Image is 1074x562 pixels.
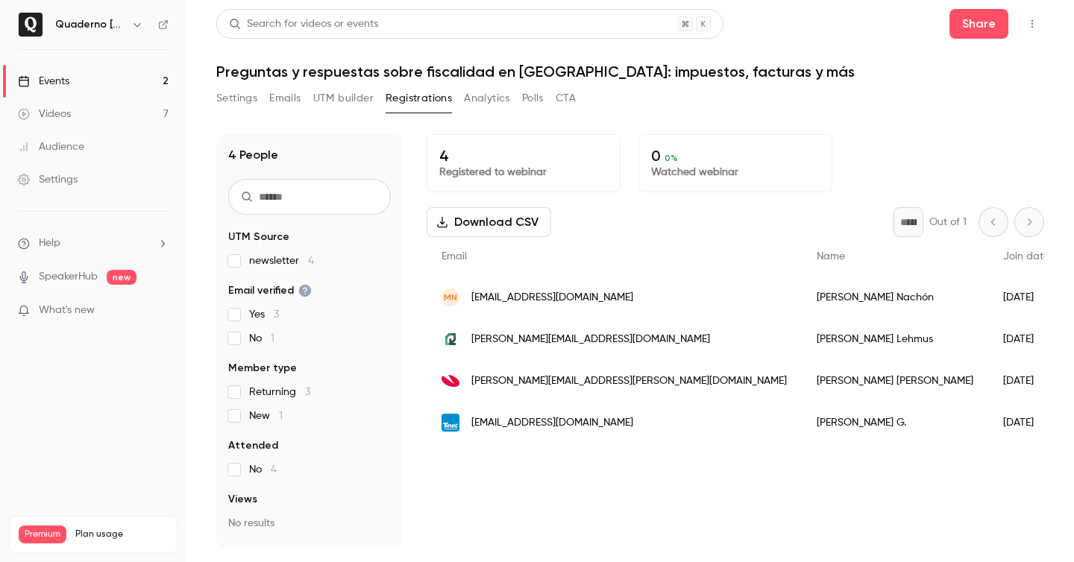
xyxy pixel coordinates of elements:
[802,318,988,360] div: [PERSON_NAME] Lehmus
[305,387,310,397] span: 3
[228,361,297,376] span: Member type
[651,165,820,180] p: Watched webinar
[249,408,283,423] span: New
[249,253,314,268] span: newsletter
[39,269,98,285] a: SpeakerHub
[249,462,277,477] span: No
[19,525,66,543] span: Premium
[228,283,312,298] span: Email verified
[442,372,459,390] img: visma.com
[988,318,1064,360] div: [DATE]
[55,17,125,32] h6: Quaderno [GEOGRAPHIC_DATA]
[427,207,551,237] button: Download CSV
[949,9,1008,39] button: Share
[249,331,274,346] span: No
[988,277,1064,318] div: [DATE]
[471,415,633,431] span: [EMAIL_ADDRESS][DOMAIN_NAME]
[39,236,60,251] span: Help
[18,172,78,187] div: Settings
[471,373,787,389] span: [PERSON_NAME][EMAIL_ADDRESS][PERSON_NAME][DOMAIN_NAME]
[1003,251,1049,262] span: Join date
[216,86,257,110] button: Settings
[228,230,289,244] span: UTM Source
[271,464,277,475] span: 4
[444,291,457,304] span: MN
[18,107,71,121] div: Videos
[313,86,374,110] button: UTM builder
[228,516,391,531] p: No results
[18,74,69,89] div: Events
[464,86,510,110] button: Analytics
[75,528,168,540] span: Plan usage
[665,153,678,163] span: 0 %
[439,165,608,180] p: Registered to webinar
[556,86,576,110] button: CTA
[269,86,301,110] button: Emails
[274,309,279,320] span: 3
[18,236,169,251] li: help-dropdown-opener
[228,438,278,453] span: Attended
[216,63,1044,80] h1: Preguntas y respuestas sobre fiscalidad en [GEOGRAPHIC_DATA]: impuestos, facturas y más
[18,139,84,154] div: Audience
[249,385,310,400] span: Returning
[988,402,1064,443] div: [DATE]
[19,13,43,37] img: Quaderno España
[442,414,459,432] img: tinet.org
[471,290,633,306] span: [EMAIL_ADDRESS][DOMAIN_NAME]
[229,16,378,32] div: Search for videos or events
[522,86,544,110] button: Polls
[39,303,95,318] span: What's new
[439,147,608,165] p: 4
[228,546,270,561] span: Referrer
[802,277,988,318] div: [PERSON_NAME] Nachón
[249,307,279,322] span: Yes
[279,411,283,421] span: 1
[988,360,1064,402] div: [DATE]
[271,333,274,344] span: 1
[929,215,967,230] p: Out of 1
[802,360,988,402] div: [PERSON_NAME] [PERSON_NAME]
[651,147,820,165] p: 0
[151,304,169,318] iframe: Noticeable Trigger
[817,251,845,262] span: Name
[442,251,467,262] span: Email
[386,86,452,110] button: Registrations
[442,330,459,348] img: quaderno.io
[802,402,988,443] div: [PERSON_NAME] G.
[107,270,136,285] span: new
[228,146,278,164] h1: 4 People
[228,492,257,507] span: Views
[308,256,314,266] span: 4
[471,332,710,347] span: [PERSON_NAME][EMAIL_ADDRESS][DOMAIN_NAME]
